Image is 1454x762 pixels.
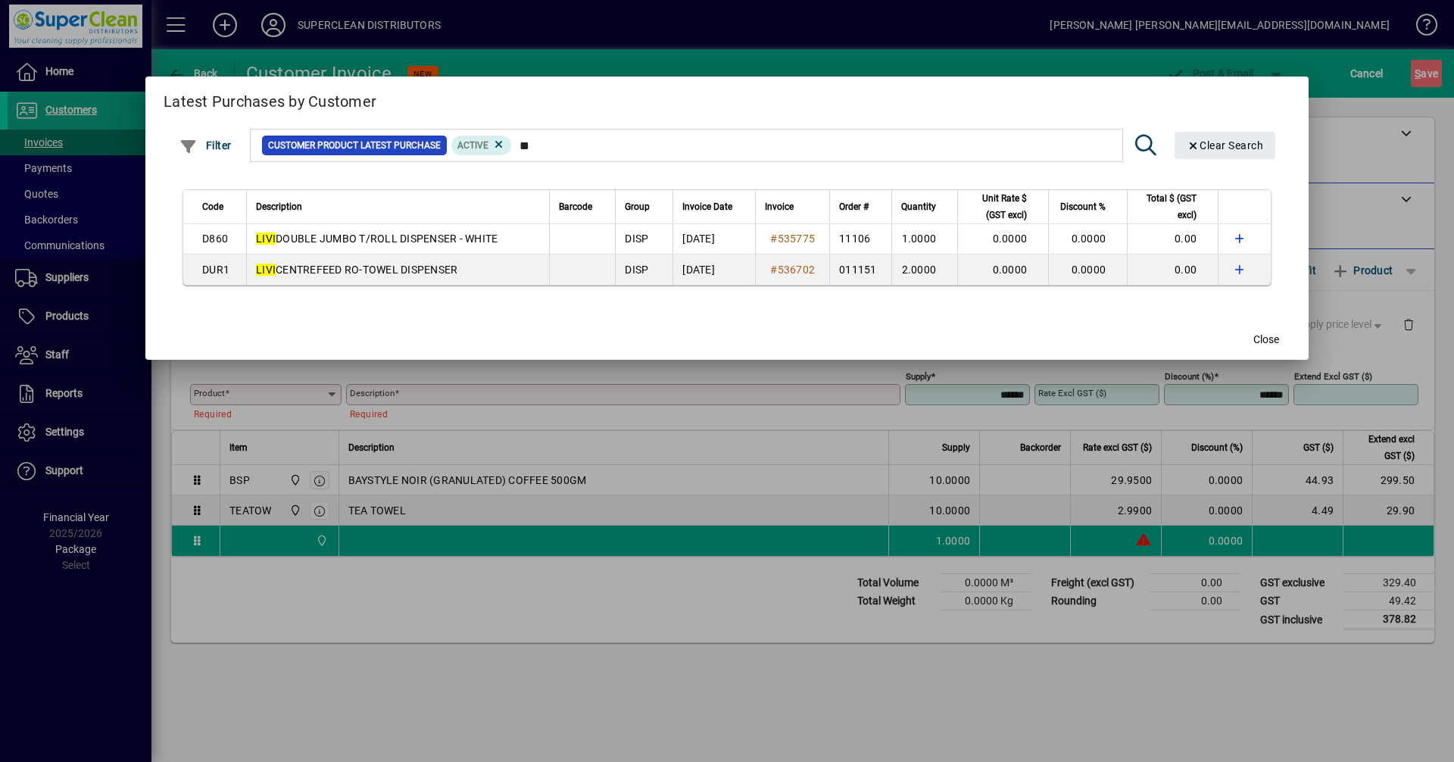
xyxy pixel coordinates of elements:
span: Group [625,198,650,215]
button: Filter [176,132,236,159]
div: Code [202,198,237,215]
span: Total $ (GST excl) [1137,190,1197,223]
div: Invoice [765,198,820,215]
span: # [770,233,777,245]
span: # [770,264,777,276]
button: Close [1242,326,1290,354]
span: Discount % [1060,198,1106,215]
td: 2.0000 [891,255,957,285]
span: Customer Product Latest Purchase [268,138,441,153]
a: #536702 [765,261,820,278]
div: Group [625,198,663,215]
span: Unit Rate $ (GST excl) [967,190,1027,223]
td: 0.0000 [1048,224,1127,255]
span: Clear Search [1187,139,1264,151]
span: CENTREFEED RO-TOWEL DISPENSER [256,264,457,276]
em: LIVI [256,264,276,276]
div: Order # [839,198,882,215]
span: 536702 [778,264,816,276]
span: Barcode [559,198,592,215]
span: Quantity [901,198,936,215]
td: 011151 [829,255,891,285]
span: 535775 [778,233,816,245]
button: Clear [1175,132,1276,159]
div: Discount % [1058,198,1119,215]
a: #535775 [765,230,820,247]
td: 0.0000 [1048,255,1127,285]
td: 0.0000 [957,224,1048,255]
span: DOUBLE JUMBO T/ROLL DISPENSER - WHITE [256,233,498,245]
div: Unit Rate $ (GST excl) [967,190,1041,223]
span: Active [457,140,488,151]
span: Description [256,198,302,215]
span: Order # [839,198,869,215]
em: LIVI [256,233,276,245]
span: DISP [625,264,648,276]
h2: Latest Purchases by Customer [145,77,1309,120]
td: [DATE] [672,255,755,285]
div: Total $ (GST excl) [1137,190,1210,223]
td: 1.0000 [891,224,957,255]
div: Quantity [901,198,950,215]
span: Invoice Date [682,198,732,215]
span: Invoice [765,198,794,215]
span: Filter [179,139,232,151]
td: [DATE] [672,224,755,255]
span: D860 [202,233,228,245]
span: Code [202,198,223,215]
div: Barcode [559,198,606,215]
td: 11106 [829,224,891,255]
div: Description [256,198,540,215]
span: DISP [625,233,648,245]
td: 0.0000 [957,255,1048,285]
mat-chip: Product Activation Status: Active [451,136,512,155]
div: Invoice Date [682,198,746,215]
span: DUR1 [202,264,229,276]
span: Close [1253,332,1279,348]
td: 0.00 [1127,224,1218,255]
td: 0.00 [1127,255,1218,285]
